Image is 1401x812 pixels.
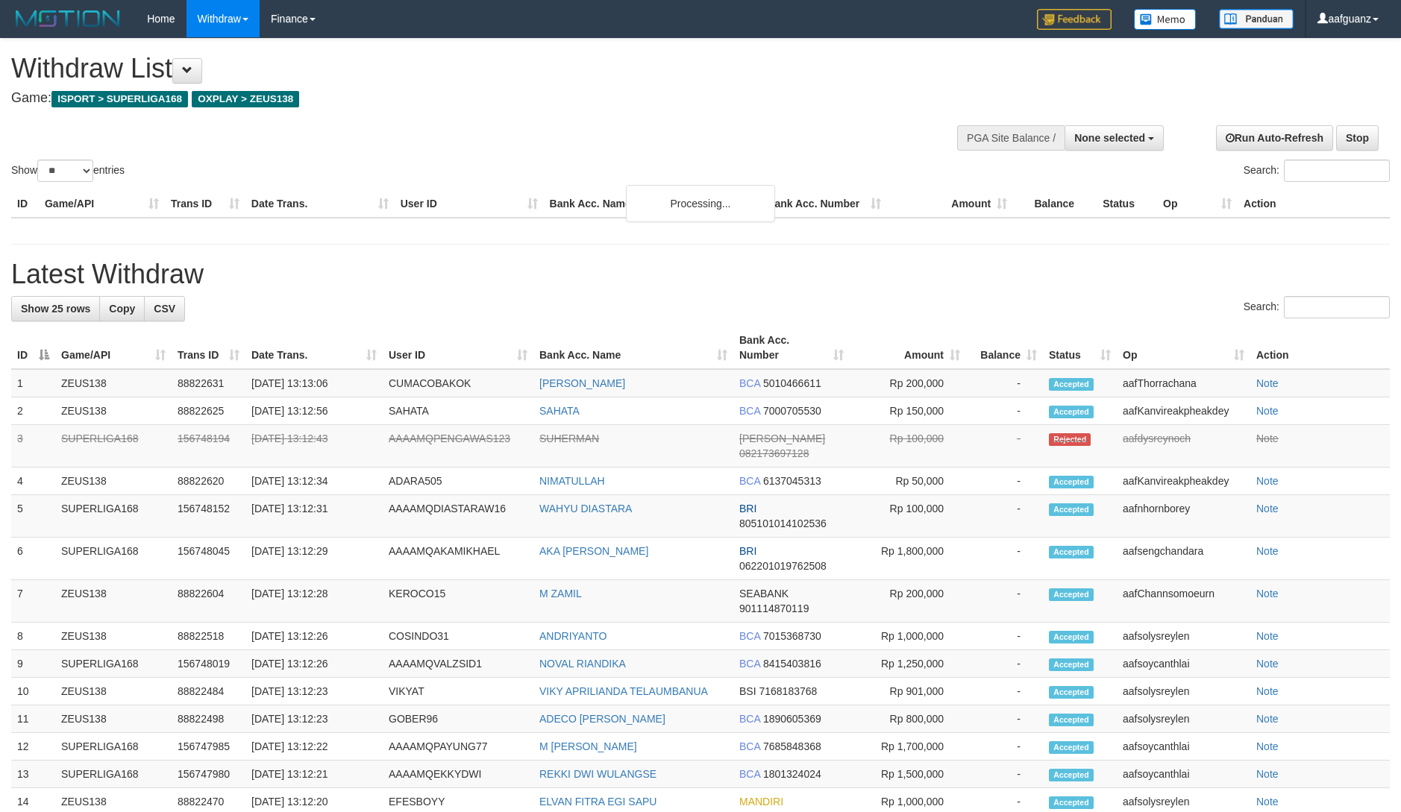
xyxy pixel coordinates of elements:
[1244,160,1390,182] label: Search:
[1049,378,1094,391] span: Accepted
[55,650,172,678] td: SUPERLIGA168
[55,495,172,538] td: SUPERLIGA168
[1256,405,1279,417] a: Note
[11,7,125,30] img: MOTION_logo.png
[733,327,850,369] th: Bank Acc. Number: activate to sort column ascending
[850,705,966,733] td: Rp 800,000
[172,623,245,650] td: 88822518
[1074,132,1145,144] span: None selected
[850,623,966,650] td: Rp 1,000,000
[165,190,245,218] th: Trans ID
[1256,503,1279,514] a: Note
[763,740,821,752] span: Copy 7685848368 to clipboard
[383,678,533,705] td: VIKYAT
[1117,369,1250,397] td: aafThorrachana
[1284,160,1390,182] input: Search:
[763,405,821,417] span: Copy 7000705530 to clipboard
[245,327,383,369] th: Date Trans.: activate to sort column ascending
[21,303,90,315] span: Show 25 rows
[55,397,172,425] td: ZEUS138
[850,538,966,580] td: Rp 1,800,000
[626,185,775,222] div: Processing...
[11,468,55,495] td: 4
[172,705,245,733] td: 88822498
[55,678,172,705] td: ZEUS138
[1117,678,1250,705] td: aafsolysreylen
[739,377,760,389] span: BCA
[1117,327,1250,369] th: Op: activate to sort column ascending
[966,495,1043,538] td: -
[539,740,637,752] a: M [PERSON_NAME]
[395,190,544,218] th: User ID
[55,425,172,468] td: SUPERLIGA168
[1049,769,1094,781] span: Accepted
[533,327,733,369] th: Bank Acc. Name: activate to sort column ascending
[763,475,821,487] span: Copy 6137045313 to clipboard
[144,296,185,321] a: CSV
[850,761,966,788] td: Rp 1,500,000
[55,623,172,650] td: ZEUS138
[51,91,188,107] span: ISPORT > SUPERLIGA168
[1256,475,1279,487] a: Note
[11,705,55,733] td: 11
[539,685,708,697] a: VIKY APRILIANDA TELAUMBANUA
[1117,468,1250,495] td: aafKanvireakpheakdey
[11,91,919,106] h4: Game:
[172,678,245,705] td: 88822484
[109,303,135,315] span: Copy
[966,733,1043,761] td: -
[1049,433,1091,446] span: Rejected
[1256,630,1279,642] a: Note
[172,425,245,468] td: 156748194
[739,503,756,514] span: BRI
[172,327,245,369] th: Trans ID: activate to sort column ascending
[11,538,55,580] td: 6
[383,468,533,495] td: ADARA505
[1013,190,1097,218] th: Balance
[1117,650,1250,678] td: aafsoycanthlai
[1117,705,1250,733] td: aafsolysreylen
[245,623,383,650] td: [DATE] 13:12:26
[1256,768,1279,780] a: Note
[539,503,632,514] a: WAHYU DIASTARA
[383,327,533,369] th: User ID: activate to sort column ascending
[1097,190,1157,218] th: Status
[966,761,1043,788] td: -
[966,678,1043,705] td: -
[383,761,533,788] td: AAAAMQEKKYDWI
[1117,761,1250,788] td: aafsoycanthlai
[1117,397,1250,425] td: aafKanvireakpheakdey
[850,580,966,623] td: Rp 200,000
[539,545,648,557] a: AKA [PERSON_NAME]
[850,678,966,705] td: Rp 901,000
[39,190,165,218] th: Game/API
[966,650,1043,678] td: -
[739,432,825,444] span: [PERSON_NAME]
[739,588,789,599] span: SEABANK
[966,397,1043,425] td: -
[55,369,172,397] td: ZEUS138
[383,397,533,425] td: SAHATA
[11,369,55,397] td: 1
[1117,733,1250,761] td: aafsoycanthlai
[1256,740,1279,752] a: Note
[1256,377,1279,389] a: Note
[1117,580,1250,623] td: aafChannsomoeurn
[966,369,1043,397] td: -
[966,425,1043,468] td: -
[245,397,383,425] td: [DATE] 13:12:56
[37,160,93,182] select: Showentries
[1238,190,1390,218] th: Action
[739,475,760,487] span: BCA
[1049,714,1094,726] span: Accepted
[539,658,626,670] a: NOVAL RIANDIKA
[850,369,966,397] td: Rp 200,000
[966,468,1043,495] td: -
[11,623,55,650] td: 8
[850,468,966,495] td: Rp 50,000
[1117,623,1250,650] td: aafsolysreylen
[11,296,100,321] a: Show 25 rows
[154,303,175,315] span: CSV
[245,650,383,678] td: [DATE] 13:12:26
[245,190,395,218] th: Date Trans.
